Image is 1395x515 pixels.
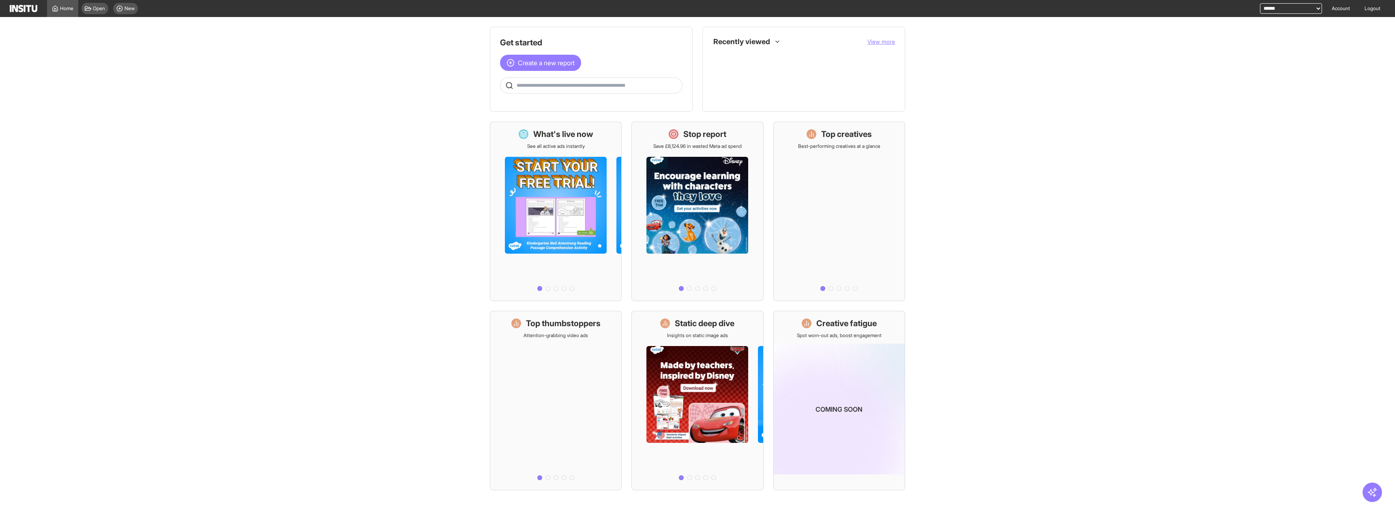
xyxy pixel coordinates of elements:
a: Static deep diveInsights on static image ads [631,311,763,490]
p: Attention-grabbing video ads [524,332,588,339]
h1: Top thumbstoppers [526,318,601,329]
span: Create a new report [518,58,575,68]
h1: Get started [500,37,682,48]
p: Save £8,124.96 in wasted Meta ad spend [653,143,742,150]
h1: What's live now [533,128,593,140]
h1: Stop report [683,128,726,140]
span: Open [93,5,105,12]
a: Stop reportSave £8,124.96 in wasted Meta ad spend [631,122,763,301]
p: See all active ads instantly [527,143,585,150]
button: View more [867,38,895,46]
span: New [124,5,135,12]
span: Home [60,5,73,12]
h1: Top creatives [821,128,872,140]
span: View more [867,38,895,45]
a: Top creativesBest-performing creatives at a glance [773,122,905,301]
p: Insights on static image ads [667,332,728,339]
h1: Static deep dive [675,318,734,329]
img: Logo [10,5,37,12]
a: What's live nowSee all active ads instantly [490,122,622,301]
a: Top thumbstoppersAttention-grabbing video ads [490,311,622,490]
p: Best-performing creatives at a glance [798,143,880,150]
button: Create a new report [500,55,581,71]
